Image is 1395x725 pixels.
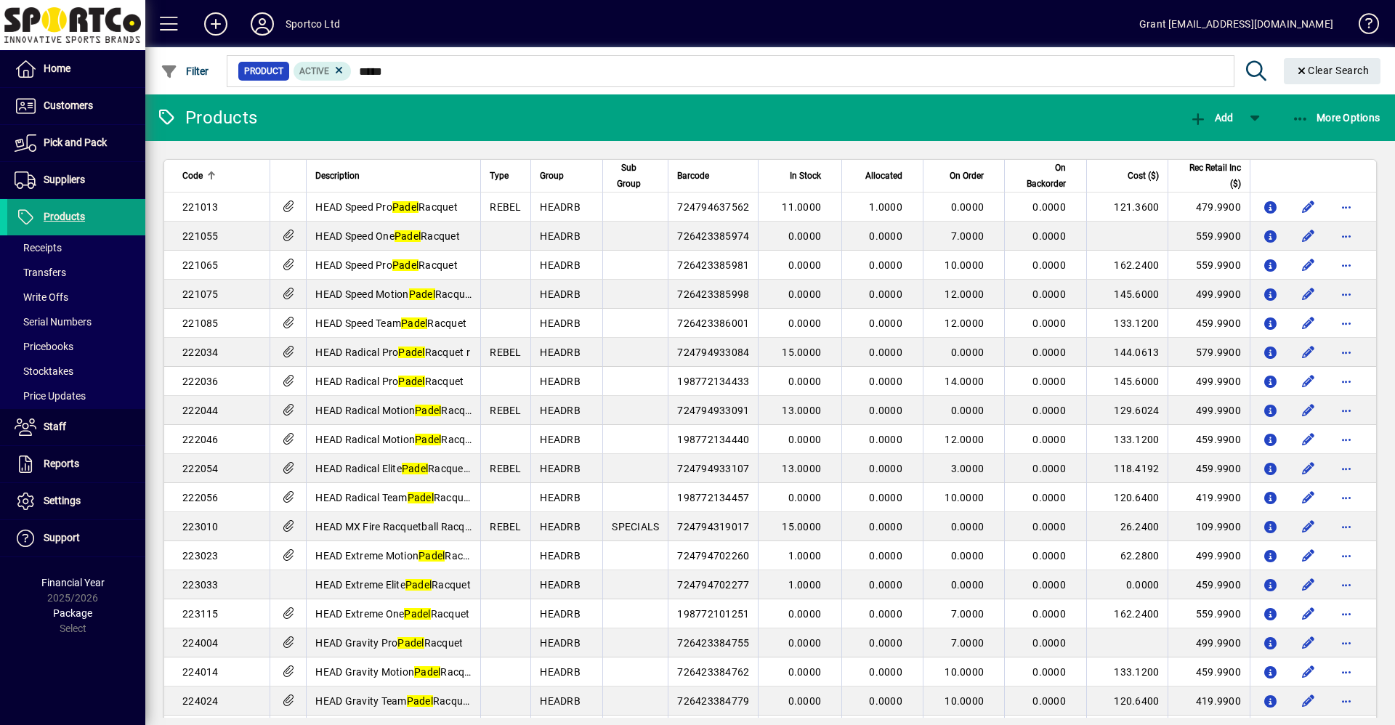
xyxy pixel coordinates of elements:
button: Clear [1284,58,1381,84]
span: 0.0000 [788,666,822,678]
span: 0.0000 [1032,579,1066,591]
span: 12.0000 [945,288,984,300]
span: 0.0000 [1032,201,1066,213]
button: More options [1335,544,1358,567]
td: 459.9900 [1168,425,1250,454]
td: 459.9900 [1168,309,1250,338]
td: 145.6000 [1086,280,1168,309]
span: 10.0000 [945,492,984,503]
em: Padel [392,259,418,271]
td: 559.9900 [1168,251,1250,280]
span: 0.0000 [869,550,902,562]
span: HEADRB [540,201,581,213]
button: Edit [1297,486,1320,509]
span: 13.0000 [782,463,821,474]
span: Receipts [15,242,62,254]
span: REBEL [490,521,521,532]
td: 559.9900 [1168,599,1250,628]
td: 0.0000 [1086,570,1168,599]
span: 221085 [182,317,219,329]
button: Edit [1297,195,1320,219]
td: 121.3600 [1086,193,1168,222]
span: 0.0000 [869,434,902,445]
span: REBEL [490,405,521,416]
span: HEADRB [540,434,581,445]
em: Padel [418,550,445,562]
span: 15.0000 [782,347,821,358]
span: 7.0000 [951,637,984,649]
span: Write Offs [15,291,68,303]
div: Type [490,168,522,184]
span: 13.0000 [782,405,821,416]
em: Padel [398,376,424,387]
span: 1.0000 [869,201,902,213]
span: 3.0000 [951,463,984,474]
td: 162.2400 [1086,251,1168,280]
td: 62.2800 [1086,541,1168,570]
span: 0.0000 [869,492,902,503]
button: More options [1335,660,1358,684]
mat-chip: Activation Status: Active [294,62,352,81]
span: Staff [44,421,66,432]
span: HEAD Speed Motion Racquet [315,288,474,300]
span: HEAD MX Fire Racquetball Racquet*** [315,521,493,532]
button: Edit [1297,428,1320,451]
button: Edit [1297,341,1320,364]
span: 0.0000 [788,434,822,445]
a: Reports [7,446,145,482]
span: HEAD Extreme One Racquet [315,608,469,620]
span: REBEL [490,463,521,474]
span: 724794933091 [677,405,749,416]
span: 0.0000 [1032,405,1066,416]
span: HEAD Radical Pro Racquet r [315,347,470,358]
div: On Order [932,168,997,184]
span: 7.0000 [951,608,984,620]
td: 559.9900 [1168,222,1250,251]
span: More Options [1292,112,1380,123]
button: Add [193,11,239,37]
a: Knowledge Base [1348,3,1377,50]
button: Edit [1297,515,1320,538]
span: 198772101251 [677,608,749,620]
span: 12.0000 [945,434,984,445]
span: 0.0000 [788,492,822,503]
span: 7.0000 [951,230,984,242]
em: Padel [415,405,441,416]
span: 0.0000 [788,230,822,242]
span: HEADRB [540,579,581,591]
td: 133.1200 [1086,657,1168,686]
td: 499.9900 [1168,396,1250,425]
span: 724794319017 [677,521,749,532]
span: Clear Search [1295,65,1370,76]
span: Active [299,66,329,76]
td: 145.6000 [1086,367,1168,396]
span: 0.0000 [1032,288,1066,300]
a: Settings [7,483,145,519]
a: Pricebooks [7,334,145,359]
span: 0.0000 [869,317,902,329]
div: Description [315,168,472,184]
span: HEADRB [540,317,581,329]
span: Financial Year [41,577,105,588]
td: 459.9900 [1168,454,1250,483]
span: 0.0000 [788,608,822,620]
span: Group [540,168,564,184]
button: More options [1335,399,1358,422]
span: HEAD Speed Pro Racquet [315,201,458,213]
span: HEADRB [540,288,581,300]
button: Edit [1297,312,1320,335]
span: 0.0000 [869,579,902,591]
button: More options [1335,631,1358,655]
span: 15.0000 [782,521,821,532]
span: 0.0000 [951,521,984,532]
span: 0.0000 [788,637,822,649]
span: REBEL [490,201,521,213]
span: 222056 [182,492,219,503]
button: More options [1335,573,1358,596]
button: Edit [1297,457,1320,480]
span: Transfers [15,267,66,278]
td: 579.9900 [1168,338,1250,367]
span: 223115 [182,608,219,620]
a: Price Updates [7,384,145,408]
td: 499.9900 [1168,628,1250,657]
